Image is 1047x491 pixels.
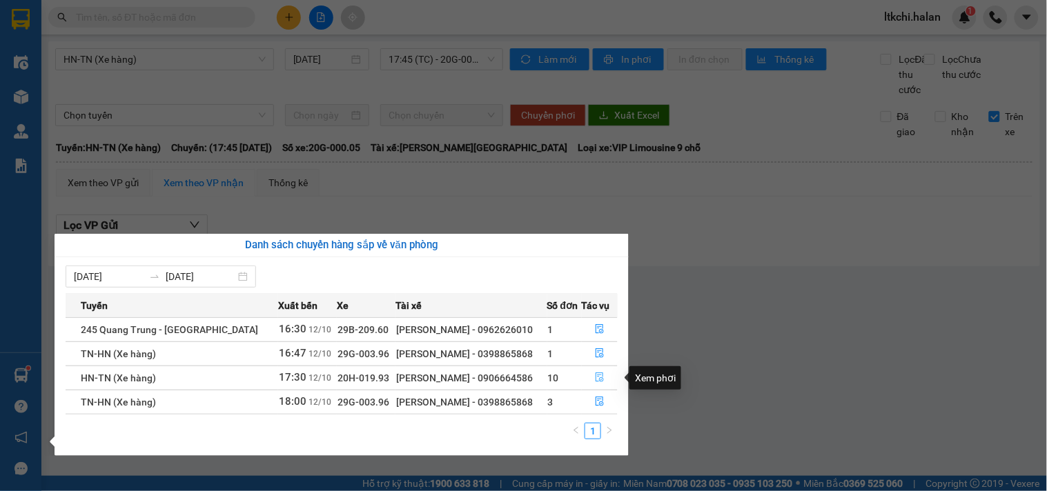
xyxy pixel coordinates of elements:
div: [PERSON_NAME] - 0398865868 [396,394,547,410]
span: left [572,426,580,434]
span: Xe [337,298,349,313]
span: HN-TN (Xe hàng) [81,372,156,383]
span: Tuyến [81,298,108,313]
span: file-done [595,372,605,383]
span: 12/10 [309,349,331,359]
span: 1 [548,348,554,359]
button: right [601,423,618,439]
span: right [605,426,614,434]
div: Danh sách chuyến hàng sắp về văn phòng [66,237,618,254]
input: Đến ngày [166,269,235,284]
span: 18:00 [279,395,306,408]
button: file-done [583,367,618,389]
span: 29B-209.60 [337,324,389,335]
div: [PERSON_NAME] - 0398865868 [396,346,547,361]
span: 12/10 [309,397,331,407]
span: Xuất bến [278,298,317,313]
span: 10 [548,372,559,383]
div: [PERSON_NAME] - 0906664586 [396,370,547,385]
a: 1 [585,423,600,439]
button: file-done [583,343,618,365]
input: Từ ngày [74,269,144,284]
li: Previous Page [568,423,585,439]
li: 1 [585,423,601,439]
span: 17:30 [279,371,306,383]
span: file-done [595,324,605,335]
span: 12/10 [309,373,331,383]
span: to [149,271,160,282]
span: file-done [595,348,605,359]
span: TN-HN (Xe hàng) [81,348,156,359]
button: file-done [583,319,618,341]
span: Tài xế [395,298,422,313]
span: TN-HN (Xe hàng) [81,397,156,408]
span: file-done [595,397,605,408]
span: Số đơn [547,298,578,313]
div: [PERSON_NAME] - 0962626010 [396,322,547,337]
span: 20H-019.93 [337,372,389,383]
span: Tác vụ [582,298,610,313]
span: 245 Quang Trung - [GEOGRAPHIC_DATA] [81,324,258,335]
span: 16:30 [279,323,306,335]
li: Next Page [601,423,618,439]
span: swap-right [149,271,160,282]
span: 12/10 [309,325,331,334]
span: 29G-003.96 [337,348,389,359]
span: 3 [548,397,554,408]
button: left [568,423,585,439]
span: 16:47 [279,347,306,359]
button: file-done [583,391,618,413]
div: Xem phơi [629,366,681,390]
span: 29G-003.96 [337,397,389,408]
span: 1 [548,324,554,335]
